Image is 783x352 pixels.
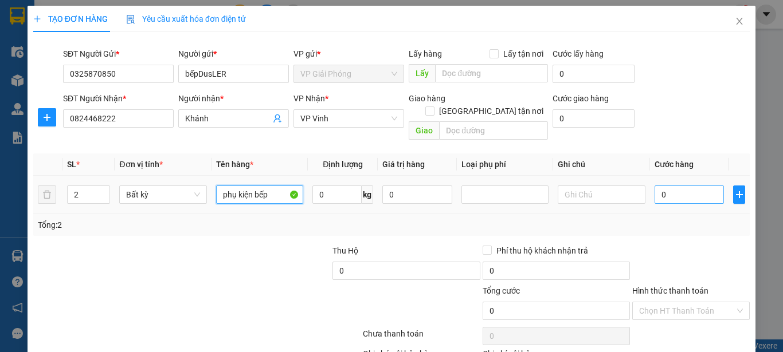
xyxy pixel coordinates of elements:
th: Loại phụ phí [457,153,553,176]
input: VD: Bàn, Ghế [216,185,303,204]
span: Cước hàng [655,160,694,169]
span: Lấy [409,64,435,82]
div: Người gửi [178,48,289,60]
label: Cước giao hàng [553,94,609,103]
div: VP gửi [293,48,404,60]
span: plus [33,15,41,23]
div: Người nhận [178,92,289,105]
span: [GEOGRAPHIC_DATA] tận nơi [434,105,548,117]
span: Lấy hàng [409,49,442,58]
div: Tổng: 2 [38,219,303,231]
th: Ghi chú [553,153,649,176]
span: plus [734,190,745,199]
span: Yêu cầu xuất hóa đơn điện tử [126,14,246,23]
b: GỬI : VP Giải Phóng [14,83,153,102]
input: Ghi Chú [558,185,645,204]
span: Tổng cước [483,286,520,295]
img: icon [126,15,135,24]
span: SL [67,160,76,169]
button: Close [723,6,755,38]
button: delete [38,185,56,204]
span: close [735,17,744,26]
span: plus [38,113,56,122]
span: TẠO ĐƠN HÀNG [33,14,108,23]
span: Tên hàng [216,160,253,169]
span: VP Nhận [293,94,325,103]
span: VP Vinh [300,110,397,127]
span: Đơn vị tính [119,160,162,169]
span: Giao hàng [409,94,445,103]
input: Dọc đường [439,121,548,140]
li: Hotline: 02386655777, 02462925925, 0944789456 [107,42,479,57]
span: Lấy tận nơi [499,48,548,60]
span: Giao [409,121,439,140]
span: Thu Hộ [332,246,358,255]
span: kg [362,185,373,204]
input: Cước giao hàng [553,109,635,128]
input: Cước lấy hàng [553,65,635,83]
label: Hình thức thanh toán [632,286,708,295]
div: Chưa thanh toán [362,327,481,347]
input: 0 [382,185,452,204]
span: Bất kỳ [126,186,199,203]
span: Định lượng [323,160,363,169]
span: Giá trị hàng [382,160,425,169]
span: VP Giải Phóng [300,65,397,82]
button: plus [38,108,56,126]
input: Dọc đường [435,64,548,82]
div: SĐT Người Nhận [63,92,174,105]
div: SĐT Người Gửi [63,48,174,60]
img: logo.jpg [14,14,72,72]
li: [PERSON_NAME], [PERSON_NAME] [107,28,479,42]
button: plus [733,185,745,204]
label: Cước lấy hàng [553,49,604,58]
span: Phí thu hộ khách nhận trả [492,244,593,257]
span: user-add [273,114,282,123]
